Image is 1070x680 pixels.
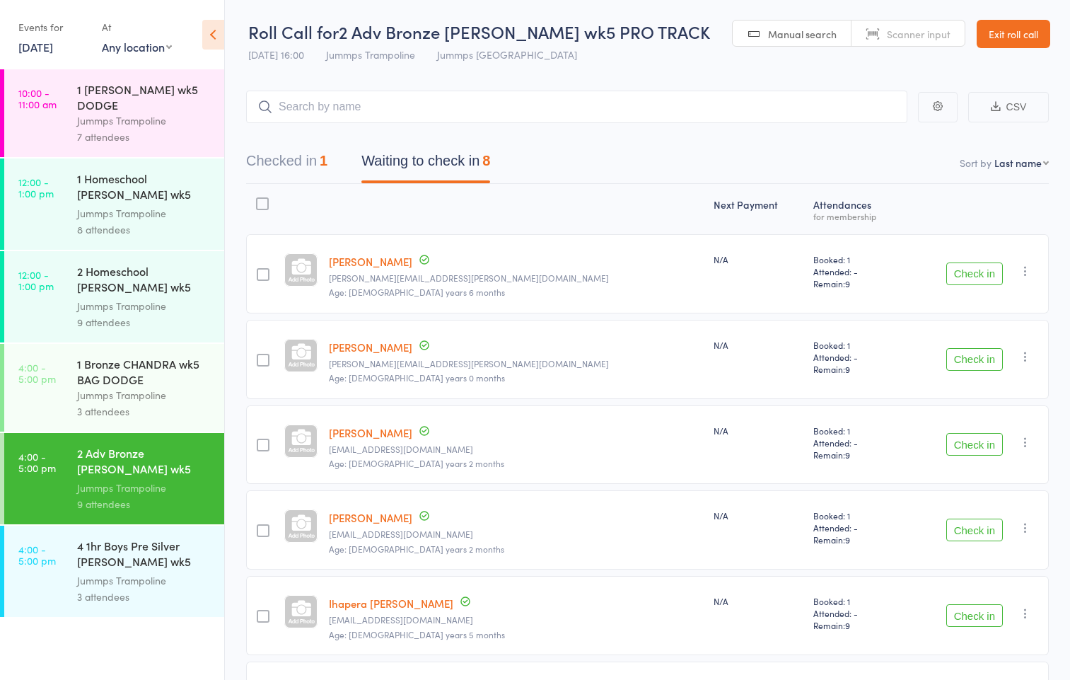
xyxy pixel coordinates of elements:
a: Exit roll call [977,20,1050,48]
button: Check in [946,519,1003,541]
div: 3 attendees [77,589,212,605]
div: 3 attendees [77,403,212,420]
time: 4:00 - 5:00 pm [18,451,56,473]
div: 8 [482,153,490,168]
button: Check in [946,263,1003,285]
span: 9 [845,534,850,546]
span: Attended: - [813,521,900,534]
div: 1 Homeschool [PERSON_NAME] wk5 BAG DODGE [77,171,212,205]
div: 4 1hr Boys Pre Silver [PERSON_NAME] wk5 RED BAG [77,538,212,572]
button: Check in [946,433,1003,456]
a: 12:00 -1:00 pm1 Homeschool [PERSON_NAME] wk5 BAG DODGEJummps Trampoline8 attendees [4,159,224,250]
span: Attended: - [813,351,900,363]
span: Jummps Trampoline [326,47,415,62]
button: Waiting to check in8 [361,146,490,183]
div: 8 attendees [77,221,212,238]
div: 2 Homeschool [PERSON_NAME] wk5 PRO TRACK [77,263,212,298]
div: Jummps Trampoline [77,113,212,129]
span: 9 [845,449,850,461]
button: Check in [946,348,1003,371]
div: 1 [320,153,327,168]
label: Sort by [960,156,992,170]
span: Remain: [813,534,900,546]
div: 1 [PERSON_NAME] wk5 DODGE [77,81,212,113]
div: Jummps Trampoline [77,572,212,589]
time: 10:00 - 11:00 am [18,87,57,110]
div: N/A [714,595,802,607]
input: Search by name [246,91,907,123]
button: CSV [968,92,1049,122]
div: Jummps Trampoline [77,298,212,314]
span: Booked: 1 [813,253,900,265]
time: 4:00 - 5:00 pm [18,543,56,566]
div: N/A [714,425,802,437]
div: for membership [813,212,900,221]
time: 4:00 - 5:00 pm [18,362,56,384]
time: 12:00 - 1:00 pm [18,176,54,199]
span: Age: [DEMOGRAPHIC_DATA] years 2 months [329,457,504,469]
div: 2 Adv Bronze [PERSON_NAME] wk5 PRO TRACK [77,445,212,480]
button: Checked in1 [246,146,327,183]
a: 10:00 -11:00 am1 [PERSON_NAME] wk5 DODGEJummps Trampoline7 attendees [4,69,224,157]
a: [PERSON_NAME] [329,425,412,440]
span: Age: [DEMOGRAPHIC_DATA] years 2 months [329,543,504,555]
span: Attended: - [813,265,900,277]
div: Jummps Trampoline [77,480,212,496]
div: At [102,16,172,39]
span: Booked: 1 [813,595,900,607]
span: [DATE] 16:00 [248,47,304,62]
div: Jummps Trampoline [77,205,212,221]
a: [PERSON_NAME] [329,510,412,525]
a: 4:00 -5:00 pm4 1hr Boys Pre Silver [PERSON_NAME] wk5 RED BAGJummps Trampoline3 attendees [4,526,224,617]
div: N/A [714,509,802,521]
button: Check in [946,604,1003,627]
span: Attended: - [813,437,900,449]
span: Booked: 1 [813,339,900,351]
span: Scanner input [887,27,950,41]
span: Roll Call for [248,20,339,43]
time: 12:00 - 1:00 pm [18,269,54,292]
small: editczvalinga@hotmail.com [329,529,702,539]
span: 2 Adv Bronze [PERSON_NAME] wk5 PRO TRACK [339,20,710,43]
div: Last name [994,156,1042,170]
span: Age: [DEMOGRAPHIC_DATA] years 5 months [329,628,505,640]
span: Manual search [768,27,837,41]
a: 12:00 -1:00 pm2 Homeschool [PERSON_NAME] wk5 PRO TRACKJummps Trampoline9 attendees [4,251,224,342]
span: Attended: - [813,607,900,619]
small: franciscueva@gmail.com [329,444,702,454]
span: Booked: 1 [813,425,900,437]
span: Remain: [813,619,900,631]
a: [DATE] [18,39,53,54]
span: Age: [DEMOGRAPHIC_DATA] years 6 months [329,286,505,298]
a: Ihapera [PERSON_NAME] [329,596,453,611]
small: brett.becker@gmail.com [329,359,702,369]
div: N/A [714,339,802,351]
span: Remain: [813,277,900,289]
div: Events for [18,16,88,39]
a: [PERSON_NAME] [329,254,412,269]
div: Next Payment [708,190,808,228]
span: 9 [845,363,850,375]
div: 9 attendees [77,314,212,330]
a: 4:00 -5:00 pm2 Adv Bronze [PERSON_NAME] wk5 PRO TRACKJummps Trampoline9 attendees [4,433,224,524]
span: Remain: [813,449,900,461]
span: Remain: [813,363,900,375]
a: 4:00 -5:00 pm1 Bronze CHANDRA wk5 BAG DODGEJummps Trampoline3 attendees [4,344,224,432]
span: 9 [845,277,850,289]
span: Booked: 1 [813,509,900,521]
div: 1 Bronze CHANDRA wk5 BAG DODGE [77,356,212,387]
div: Any location [102,39,172,54]
span: Age: [DEMOGRAPHIC_DATA] years 0 months [329,371,505,384]
div: 7 attendees [77,129,212,145]
div: Atten­dances [808,190,906,228]
small: mushroom22@hotmail.com [329,615,702,625]
div: Jummps Trampoline [77,387,212,403]
span: Jummps [GEOGRAPHIC_DATA] [437,47,577,62]
a: [PERSON_NAME] [329,340,412,355]
span: 9 [845,619,850,631]
small: brett.becker@gmail.com [329,273,702,283]
div: N/A [714,253,802,265]
div: 9 attendees [77,496,212,512]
